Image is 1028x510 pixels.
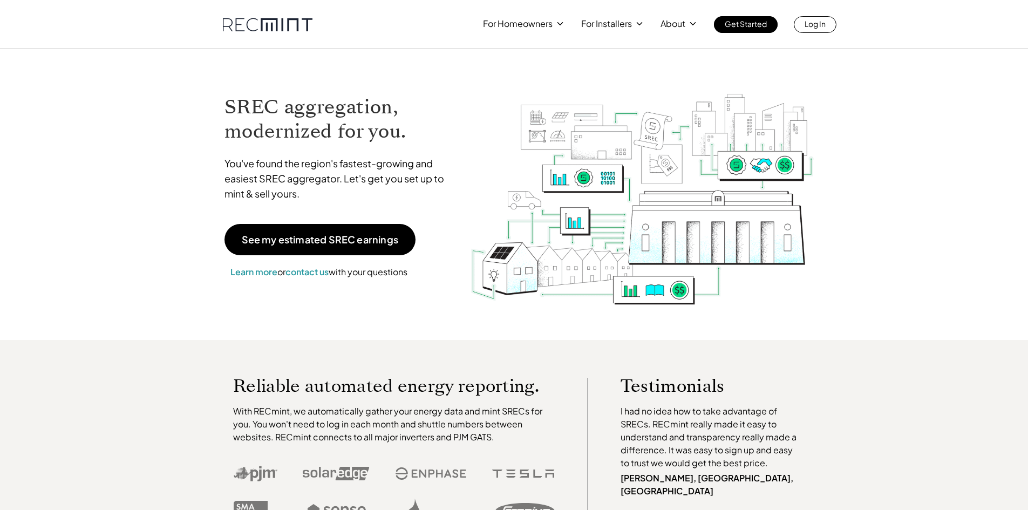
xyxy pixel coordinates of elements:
p: I had no idea how to take advantage of SRECs. RECmint really made it easy to understand and trans... [621,405,802,470]
p: See my estimated SREC earnings [242,235,398,244]
a: Get Started [714,16,778,33]
p: With RECmint, we automatically gather your energy data and mint SRECs for you. You won't need to ... [233,405,555,444]
p: For Homeowners [483,16,553,31]
p: Reliable automated energy reporting. [233,378,555,394]
h1: SREC aggregation, modernized for you. [224,95,454,144]
a: See my estimated SREC earnings [224,224,416,255]
p: or with your questions [224,265,413,279]
p: Log In [805,16,826,31]
p: Testimonials [621,378,781,394]
p: [PERSON_NAME], [GEOGRAPHIC_DATA], [GEOGRAPHIC_DATA] [621,472,802,498]
p: You've found the region's fastest-growing and easiest SREC aggregator. Let's get you set up to mi... [224,156,454,201]
a: Learn more [230,266,277,277]
a: Log In [794,16,836,33]
p: About [661,16,685,31]
p: For Installers [581,16,632,31]
p: Get Started [725,16,767,31]
img: RECmint value cycle [470,65,814,308]
a: contact us [285,266,329,277]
